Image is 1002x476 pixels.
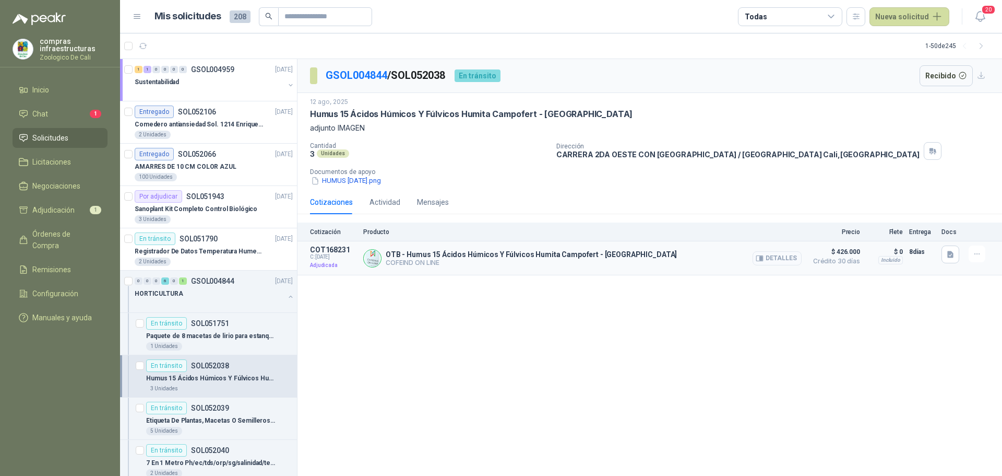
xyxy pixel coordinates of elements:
[40,54,108,61] p: Zoologico De Cali
[120,101,297,144] a: EntregadoSOL052106[DATE] Comedero antiansiedad Sol. 1214 Enriquecimiento2 Unidades
[32,288,78,299] span: Configuración
[146,374,276,384] p: Humus 15 Ácidos Húmicos Y Fúlvicos Humita Campofert - [GEOGRAPHIC_DATA]
[120,355,297,398] a: En tránsitoSOL052038Humus 15 Ácidos Húmicos Y Fúlvicos Humita Campofert - [GEOGRAPHIC_DATA]3 Unid...
[146,458,276,468] p: 7 En 1 Metro Ph/ec/tds/orp/sg/salinidad/temperatura
[135,173,177,181] div: 100 Unidades
[120,313,297,355] a: En tránsitoSOL051751Paquete de 8 macetas de lirio para estanque1 Unidades
[556,150,920,159] p: CARRERA 2DA OESTE CON [GEOGRAPHIC_DATA] / [GEOGRAPHIC_DATA] Cali , [GEOGRAPHIC_DATA]
[417,196,449,208] div: Mensajes
[191,404,229,412] p: SOL052039
[971,7,989,26] button: 20
[326,69,387,82] a: GSOL004844
[13,80,108,100] a: Inicio
[135,289,183,299] p: HORTICULTURA
[13,176,108,196] a: Negociaciones
[455,69,500,82] div: En tránsito
[170,66,178,73] div: 0
[120,228,297,271] a: En tránsitoSOL051790[DATE] Registrador De Datos Temperatura Humedad Usb 32.000 Registro2 Unidades
[310,260,357,271] p: Adjudicada
[275,192,293,202] p: [DATE]
[146,416,276,426] p: Etiqueta De Plantas, Macetas O Semilleros X50 Unds Plasticas
[179,66,187,73] div: 0
[556,143,920,150] p: Dirección
[310,196,353,208] div: Cotizaciones
[120,186,297,228] a: Por adjudicarSOL051943[DATE] Sanoplant Kit Completo Control Biológico3 Unidades
[869,7,949,26] button: Nueva solicitud
[808,258,860,264] span: Crédito 30 días
[909,228,935,236] p: Entrega
[170,277,178,285] div: 0
[386,250,677,259] p: OTB - Humus 15 Ácidos Húmicos Y Fúlvicos Humita Campofert - [GEOGRAPHIC_DATA]
[154,9,221,24] h1: Mis solicitudes
[40,38,108,52] p: compras infraestructuras
[13,308,108,328] a: Manuales y ayuda
[13,224,108,256] a: Órdenes de Compra
[310,228,357,236] p: Cotización
[13,13,66,25] img: Logo peakr
[866,228,903,236] p: Flete
[135,190,182,203] div: Por adjudicar
[152,66,160,73] div: 0
[32,264,71,275] span: Remisiones
[981,5,996,15] span: 20
[808,246,860,258] span: $ 426.000
[275,149,293,159] p: [DATE]
[135,277,142,285] div: 0
[941,228,962,236] p: Docs
[275,234,293,244] p: [DATE]
[135,66,142,73] div: 1
[310,142,548,149] p: Cantidad
[146,342,182,351] div: 1 Unidades
[135,131,171,139] div: 2 Unidades
[32,228,98,251] span: Órdenes de Compra
[878,256,903,264] div: Incluido
[135,162,236,172] p: AMARRES DE 10 CM COLOR AZUL
[146,331,276,341] p: Paquete de 8 macetas de lirio para estanque
[13,128,108,148] a: Solicitudes
[135,77,179,87] p: Sustentabilidad
[180,235,218,242] p: SOL051790
[178,150,216,158] p: SOL052066
[310,109,633,120] p: Humus 15 Ácidos Húmicos Y Fúlvicos Humita Campofert - [GEOGRAPHIC_DATA]
[866,246,903,258] p: $ 0
[363,228,802,236] p: Producto
[191,447,229,454] p: SOL052040
[135,258,171,266] div: 2 Unidades
[186,193,224,200] p: SOL051943
[13,284,108,304] a: Configuración
[32,84,49,96] span: Inicio
[135,247,265,257] p: Registrador De Datos Temperatura Humedad Usb 32.000 Registro
[120,144,297,186] a: EntregadoSOL052066[DATE] AMARRES DE 10 CM COLOR AZUL100 Unidades
[310,254,357,260] span: C: [DATE]
[369,196,400,208] div: Actividad
[161,66,169,73] div: 0
[135,120,265,130] p: Comedero antiansiedad Sol. 1214 Enriquecimiento
[135,204,257,214] p: Sanoplant Kit Completo Control Biológico
[230,10,250,23] span: 208
[90,110,101,118] span: 1
[120,398,297,440] a: En tránsitoSOL052039Etiqueta De Plantas, Macetas O Semilleros X50 Unds Plasticas5 Unidades
[135,233,175,245] div: En tránsito
[161,277,169,285] div: 6
[135,63,295,97] a: 1 1 0 0 0 0 GSOL004959[DATE] Sustentabilidad
[146,402,187,414] div: En tránsito
[310,176,382,187] button: HUMUS [DATE].png
[275,276,293,286] p: [DATE]
[32,132,68,144] span: Solicitudes
[146,317,187,330] div: En tránsito
[144,277,151,285] div: 0
[191,66,234,73] p: GSOL004959
[745,11,767,22] div: Todas
[925,38,989,54] div: 1 - 50 de 245
[146,444,187,457] div: En tránsito
[90,206,101,214] span: 1
[326,67,446,84] p: / SOL052038
[808,228,860,236] p: Precio
[146,385,182,393] div: 3 Unidades
[386,259,677,266] p: COFEIND ON LINE
[135,275,295,308] a: 0 0 0 6 0 1 GSOL004844[DATE] HORTICULTURA
[178,108,216,115] p: SOL052106
[32,156,71,168] span: Licitaciones
[317,149,349,158] div: Unidades
[146,427,182,435] div: 5 Unidades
